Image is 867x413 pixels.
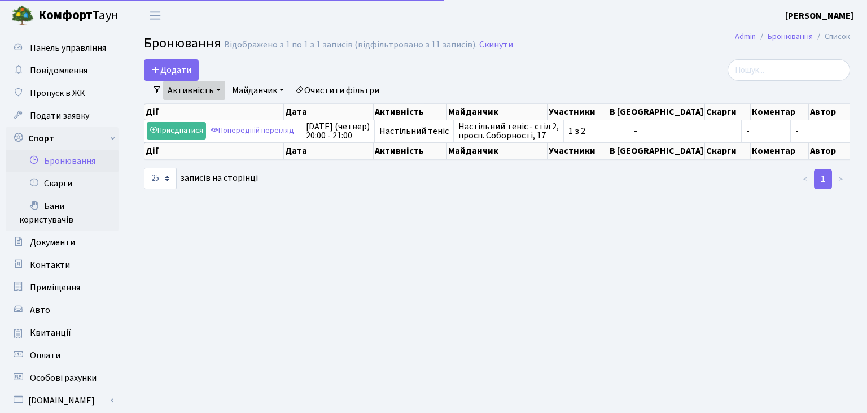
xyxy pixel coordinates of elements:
[795,125,799,137] span: -
[38,6,119,25] span: Таун
[718,25,867,49] nav: breadcrumb
[30,304,50,316] span: Авто
[284,104,373,120] th: Дата
[608,142,705,159] th: В [GEOGRAPHIC_DATA]
[144,104,284,120] th: Дії
[6,367,119,389] a: Особові рахунки
[141,6,169,25] button: Переключити навігацію
[479,40,513,50] a: Скинути
[291,81,384,100] a: Очистити фільтри
[374,142,447,159] th: Активність
[6,127,119,150] a: Спорт
[705,142,751,159] th: Скарги
[608,104,705,120] th: В [GEOGRAPHIC_DATA]
[30,110,89,122] span: Подати заявку
[144,168,258,189] label: записів на сторінці
[746,127,786,136] span: -
[447,104,548,120] th: Майданчик
[785,9,853,23] a: [PERSON_NAME]
[6,37,119,59] a: Панель управління
[227,81,288,100] a: Майданчик
[568,127,624,136] span: 1 з 2
[30,87,85,99] span: Пропуск в ЖК
[30,349,60,362] span: Оплати
[30,327,71,339] span: Квитанції
[751,142,808,159] th: Коментар
[11,5,34,27] img: logo.png
[379,127,449,136] span: Настільний теніс
[814,169,832,189] a: 1
[284,142,373,159] th: Дата
[144,33,221,53] span: Бронювання
[735,31,756,42] a: Admin
[374,104,447,120] th: Активність
[306,122,370,140] span: [DATE] (четвер) 20:00 - 21:00
[6,299,119,321] a: Авто
[30,281,80,294] span: Приміщення
[144,142,284,159] th: Дії
[785,10,853,22] b: [PERSON_NAME]
[30,42,106,54] span: Панель управління
[6,59,119,82] a: Повідомлення
[6,231,119,254] a: Документи
[30,236,75,249] span: Документи
[147,122,206,140] a: Приєднатися
[208,122,297,140] a: Попередній перегляд
[751,104,808,120] th: Коментар
[6,82,119,105] a: Пропуск в ЖК
[30,372,97,384] span: Особові рахунки
[548,104,608,120] th: Участники
[6,389,119,412] a: [DOMAIN_NAME]
[6,321,119,344] a: Квитанції
[6,195,119,231] a: Бани користувачів
[813,31,850,43] li: Список
[224,40,477,50] div: Відображено з 1 по 1 з 1 записів (відфільтровано з 11 записів).
[458,122,559,140] span: Настільний теніс - стіл 2, просп. Соборності, 17
[6,254,119,276] a: Контакти
[634,127,737,136] span: -
[144,59,199,81] button: Додати
[728,59,850,81] input: Пошук...
[705,104,751,120] th: Скарги
[144,168,177,189] select: записів на сторінці
[6,172,119,195] a: Скарги
[6,344,119,367] a: Оплати
[447,142,548,159] th: Майданчик
[6,276,119,299] a: Приміщення
[163,81,225,100] a: Активність
[6,105,119,127] a: Подати заявку
[30,64,87,77] span: Повідомлення
[548,142,608,159] th: Участники
[38,6,93,24] b: Комфорт
[768,31,813,42] a: Бронювання
[30,259,70,271] span: Контакти
[6,150,119,172] a: Бронювання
